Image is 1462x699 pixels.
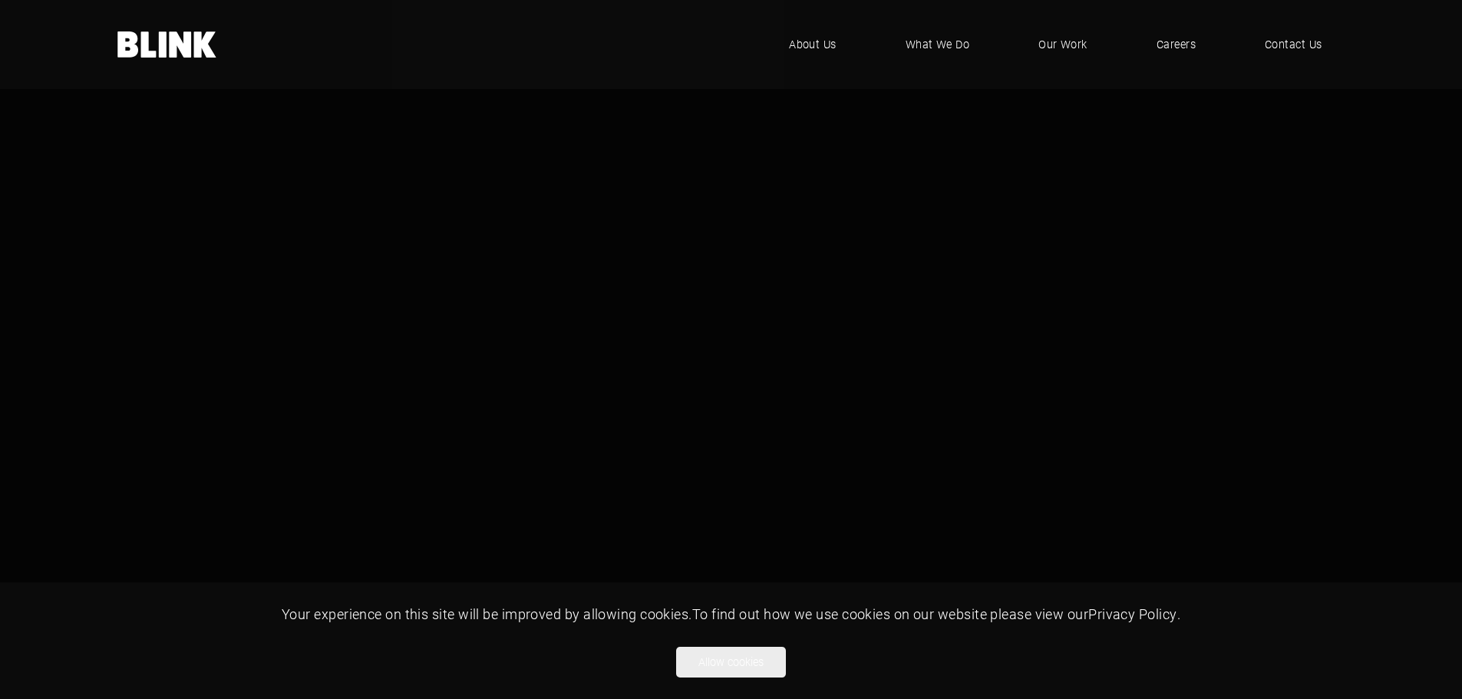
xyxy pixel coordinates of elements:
a: Careers [1134,21,1219,68]
button: Allow cookies [676,647,786,678]
span: What We Do [906,36,970,53]
span: Contact Us [1265,36,1322,53]
span: Careers [1157,36,1196,53]
a: What We Do [883,21,993,68]
a: About Us [766,21,860,68]
span: Our Work [1038,36,1087,53]
span: About Us [789,36,837,53]
span: Your experience on this site will be improved by allowing cookies. To find out how we use cookies... [282,605,1180,623]
a: Privacy Policy [1088,605,1177,623]
a: Contact Us [1242,21,1345,68]
a: Home [117,31,217,58]
a: Our Work [1015,21,1111,68]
